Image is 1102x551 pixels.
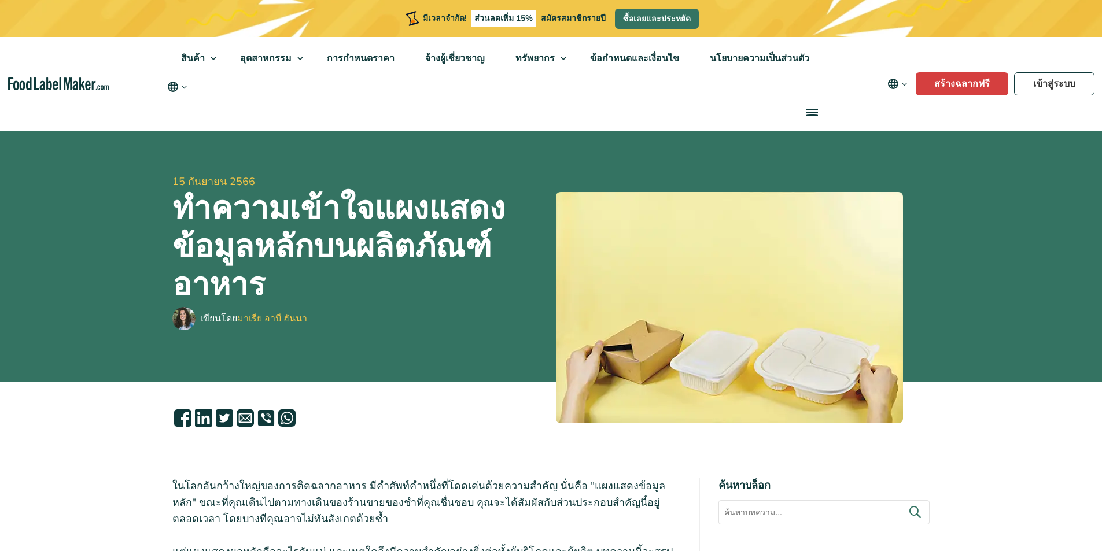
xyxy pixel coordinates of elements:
a: ข้อกำหนดและเงื่อนไข [575,37,692,80]
a: สร้างฉลากฟรี [916,72,1008,95]
a: มาเรีย อาบี ฮันนา [237,312,307,325]
font: 15 กันยายน 2566 [172,175,255,188]
font: อุตสาหกรรม [240,52,292,65]
img: มาเรีย อาบี ฮันนา - ผู้ทำฉลากอาหาร [172,307,196,330]
a: ซื้อเลยและประหยัด [615,9,699,29]
a: การกำหนดราคา [312,37,407,80]
a: ทรัพยากร [500,37,572,80]
font: สร้างฉลากฟรี [934,77,990,90]
font: จ้างผู้เชี่ยวชาญ [425,52,485,65]
a: เข้าสู่ระบบ [1014,72,1094,95]
font: ทำความเข้าใจแผงแสดงข้อมูลหลักบนผลิตภัณฑ์อาหาร [172,187,505,306]
button: เปลี่ยนภาษา [166,80,189,94]
font: เข้าสู่ระบบ [1033,77,1075,90]
font: ส่วนลดเพิ่ม 15% [474,13,533,24]
a: อุตสาหกรรม [225,37,309,80]
a: นโยบายความเป็นส่วนตัว [695,37,822,80]
input: ค้นหาบทความ... [718,500,930,524]
font: ในโลกอันกว้างใหญ่ของการติดฉลากอาหาร มีคำศัพท์คำหนึ่งที่โดดเด่นด้วยความสำคัญ นั่นคือ "แผงแสดงข้อมู... [172,479,665,526]
a: สินค้า [166,37,222,80]
font: ข้อกำหนดและเงื่อนไข [590,52,679,65]
font: สมัครสมาชิกรายปี [541,13,606,24]
font: นโยบายความเป็นส่วนตัว [710,52,809,65]
a: หน้าแรกของโปรแกรมสร้างฉลากอาหาร [8,77,109,91]
font: สินค้า [181,52,205,65]
font: ทรัพยากร [515,52,555,65]
button: เปลี่ยนภาษา [879,72,916,95]
font: มีเวลาจำกัด! [423,13,466,24]
font: การกำหนดราคา [327,52,395,65]
a: จ้างผู้เชี่ยวชาญ [410,37,497,80]
a: เมนู [793,94,830,131]
font: เขียนโดย [200,312,237,325]
font: ซื้อเลยและประหยัด [623,13,691,24]
font: ค้นหาบล็อก [718,478,771,492]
